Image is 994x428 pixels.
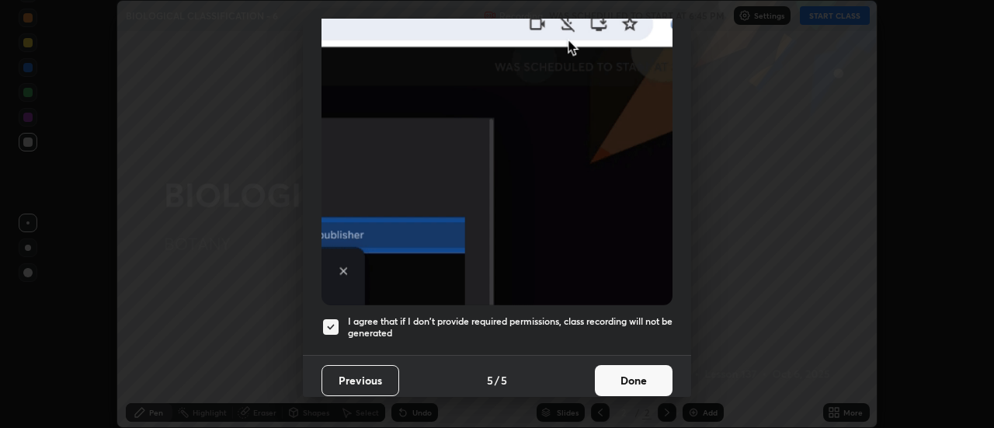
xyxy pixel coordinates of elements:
[348,315,673,339] h5: I agree that if I don't provide required permissions, class recording will not be generated
[495,372,499,388] h4: /
[487,372,493,388] h4: 5
[501,372,507,388] h4: 5
[595,365,673,396] button: Done
[321,365,399,396] button: Previous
